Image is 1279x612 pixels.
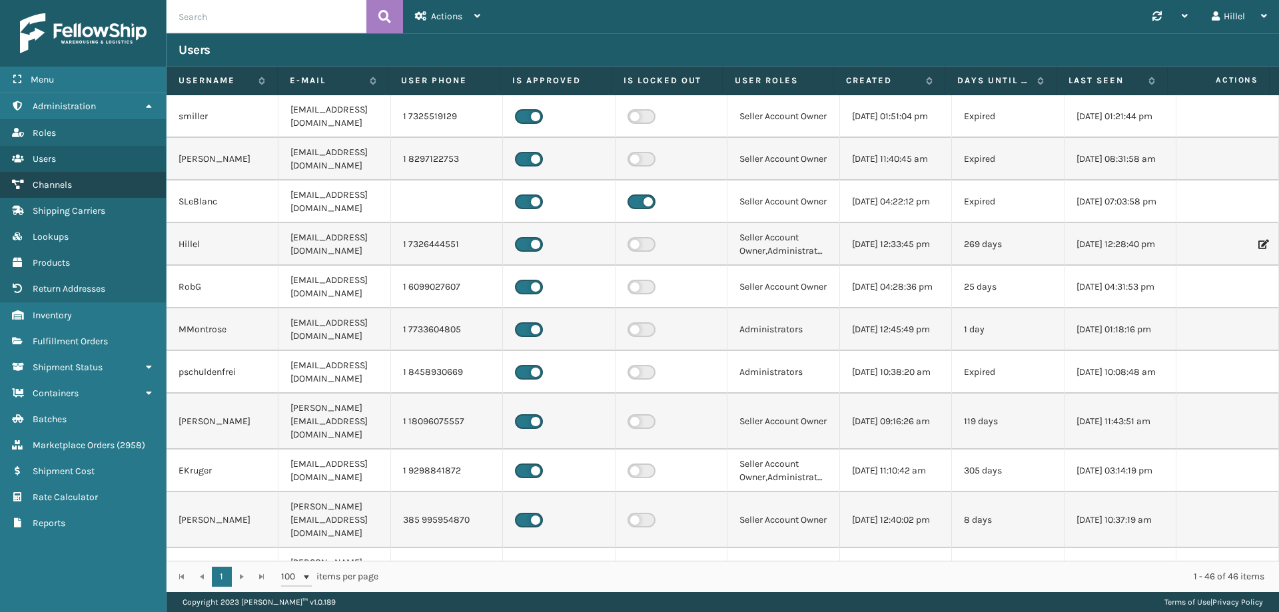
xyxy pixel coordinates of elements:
td: 1 9298841872 [391,450,503,492]
td: Expired [952,180,1064,223]
td: Seller Account Owner [727,180,839,223]
td: Expired [952,351,1064,394]
span: Products [33,257,70,268]
td: 25 days [952,266,1064,308]
td: 1 8458930669 [391,351,503,394]
label: User Roles [735,75,821,87]
td: [DATE] 10:08:48 am [1065,351,1176,394]
td: [PERSON_NAME] [167,394,278,450]
span: Shipping Carriers [33,205,105,216]
td: [EMAIL_ADDRESS][DOMAIN_NAME] [278,223,390,266]
span: Menu [31,74,54,85]
span: Users [33,153,56,164]
td: SLeBlanc [167,180,278,223]
td: [PERSON_NAME] [167,548,278,604]
td: [DATE] 11:43:51 am [1065,394,1176,450]
label: Is Locked Out [624,75,710,87]
td: smiller [167,95,278,138]
span: ( 2958 ) [117,440,145,451]
td: [EMAIL_ADDRESS][DOMAIN_NAME] [278,351,390,394]
td: [DATE] 12:45:49 pm [840,308,952,351]
i: Edit [1258,240,1266,249]
td: [DATE] 10:38:20 am [840,351,952,394]
td: 1 7325519129 [391,95,503,138]
td: Expired [952,138,1064,180]
td: [DATE] 10:37:19 am [1065,492,1176,548]
td: [PERSON_NAME][EMAIL_ADDRESS][DOMAIN_NAME] [278,394,390,450]
td: [DATE] 12:28:40 pm [1065,223,1176,266]
td: [DATE] 11:40:45 am [840,138,952,180]
td: [DATE] 12:40:02 pm [840,492,952,548]
td: 1 6099027607 [391,266,503,308]
td: [PERSON_NAME][EMAIL_ADDRESS][DOMAIN_NAME] [278,492,390,548]
td: [DATE] 03:14:19 pm [1065,450,1176,492]
label: E-mail [290,75,363,87]
td: 1 8297122753 [391,138,503,180]
td: 269 days [952,223,1064,266]
div: 1 - 46 of 46 items [397,570,1264,583]
span: Roles [33,127,56,139]
td: 8 days [952,492,1064,548]
td: pschuldenfrei [167,351,278,394]
td: [DATE] 04:22:12 pm [840,180,952,223]
a: Privacy Policy [1212,597,1263,607]
p: Copyright 2023 [PERSON_NAME]™ v 1.0.189 [183,592,336,612]
label: Created [846,75,919,87]
td: [PERSON_NAME][EMAIL_ADDRESS][DOMAIN_NAME] [278,548,390,604]
span: Reports [33,517,65,529]
span: Containers [33,388,79,399]
td: 119 days [952,394,1064,450]
td: [EMAIL_ADDRESS][DOMAIN_NAME] [278,180,390,223]
span: Marketplace Orders [33,440,115,451]
span: Administration [33,101,96,112]
td: Seller Account Owner,Administrators [727,548,839,604]
span: Shipment Cost [33,465,95,477]
td: EKruger [167,450,278,492]
td: 1 7733604805 [391,308,503,351]
label: Last Seen [1068,75,1142,87]
td: Seller Account Owner [727,394,839,450]
td: [DATE] 01:51:04 pm [840,95,952,138]
td: [EMAIL_ADDRESS][DOMAIN_NAME] [278,450,390,492]
td: Seller Account Owner [727,266,839,308]
td: Seller Account Owner,Administrators [727,450,839,492]
span: Return Addresses [33,283,105,294]
td: [DATE] 07:03:58 pm [1065,180,1176,223]
td: [DATE] 04:31:53 pm [1065,266,1176,308]
td: [DATE] 09:49:00 am [1065,548,1176,604]
td: 1 7326444551 [391,223,503,266]
td: 305 days [952,450,1064,492]
td: [DATE] 01:18:16 pm [1065,308,1176,351]
td: [EMAIL_ADDRESS][DOMAIN_NAME] [278,95,390,138]
td: [DATE] 04:28:36 pm [840,266,952,308]
label: Days until password expires [957,75,1031,87]
span: Rate Calculator [33,491,98,503]
td: Seller Account Owner [727,138,839,180]
h3: Users [179,42,211,58]
td: [EMAIL_ADDRESS][DOMAIN_NAME] [278,308,390,351]
span: items per page [281,567,378,587]
td: Seller Account Owner [727,492,839,548]
td: [DATE] 09:16:26 am [840,394,952,450]
td: Administrators [727,308,839,351]
td: [PERSON_NAME] [167,492,278,548]
td: 385 995954870 [391,492,503,548]
td: [DATE] 11:10:42 am [840,450,952,492]
td: RobG [167,266,278,308]
label: User phone [401,75,488,87]
td: Hillel [167,223,278,266]
td: [DATE] 10:44:20 am [840,548,952,604]
td: [EMAIL_ADDRESS][DOMAIN_NAME] [278,266,390,308]
span: Channels [33,179,72,190]
span: Shipment Status [33,362,103,373]
td: 1 18096075557 [391,394,503,450]
td: MMontrose [167,308,278,351]
td: [DATE] 12:33:45 pm [840,223,952,266]
td: 1 day [952,308,1064,351]
td: [PERSON_NAME] [167,138,278,180]
label: Is Approved [512,75,599,87]
label: Username [179,75,252,87]
td: Seller Account Owner [727,95,839,138]
span: Batches [33,414,67,425]
td: Seller Account Owner,Administrators [727,223,839,266]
